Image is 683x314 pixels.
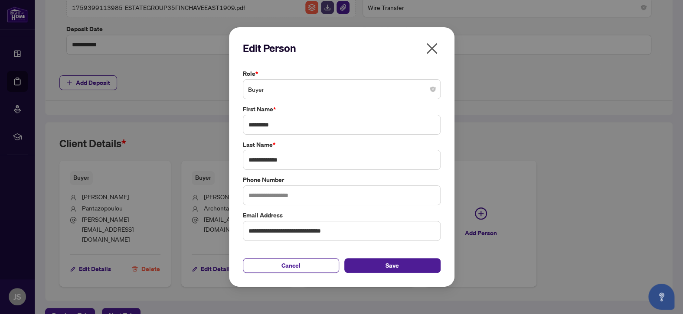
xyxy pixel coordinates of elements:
span: Buyer [248,81,435,97]
label: Role [243,69,441,78]
button: Save [344,258,441,273]
span: close [425,42,439,55]
label: Email Address [243,210,441,220]
button: Open asap [648,284,674,310]
label: First Name [243,104,441,114]
span: Save [386,259,399,272]
label: Phone Number [243,175,441,185]
span: close-circle [430,87,435,92]
button: Cancel [243,258,339,273]
span: Cancel [281,259,301,272]
h2: Edit Person [243,41,441,55]
label: Last Name [243,140,441,149]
